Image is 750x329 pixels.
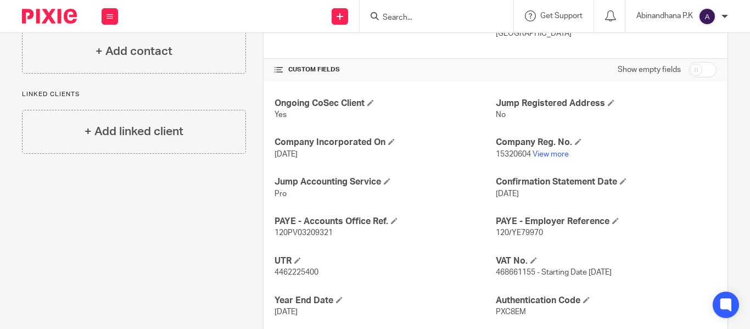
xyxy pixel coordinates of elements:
[636,10,693,21] p: Abinandhana P.K
[496,295,717,306] h4: Authentication Code
[275,176,495,188] h4: Jump Accounting Service
[275,269,318,276] span: 4462225400
[496,98,717,109] h4: Jump Registered Address
[496,176,717,188] h4: Confirmation Statement Date
[496,229,543,237] span: 120/YE79970
[496,308,526,316] span: PXC8EM
[540,12,583,20] span: Get Support
[275,150,298,158] span: [DATE]
[275,137,495,148] h4: Company Incorporated On
[618,64,681,75] label: Show empty fields
[496,111,506,119] span: No
[275,190,287,198] span: Pro
[22,9,77,24] img: Pixie
[85,123,183,140] h4: + Add linked client
[496,150,531,158] span: 15320604
[96,43,172,60] h4: + Add contact
[22,90,246,99] p: Linked clients
[496,190,519,198] span: [DATE]
[496,255,717,267] h4: VAT No.
[496,28,717,39] p: [GEOGRAPHIC_DATA]
[275,308,298,316] span: [DATE]
[496,137,717,148] h4: Company Reg. No.
[275,295,495,306] h4: Year End Date
[382,13,480,23] input: Search
[275,111,287,119] span: Yes
[275,98,495,109] h4: Ongoing CoSec Client
[275,255,495,267] h4: UTR
[275,229,333,237] span: 120PV03209321
[275,216,495,227] h4: PAYE - Accounts Office Ref.
[698,8,716,25] img: svg%3E
[496,216,717,227] h4: PAYE - Employer Reference
[533,150,569,158] a: View more
[275,65,495,74] h4: CUSTOM FIELDS
[496,269,612,276] span: 468661155 - Starting Date [DATE]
